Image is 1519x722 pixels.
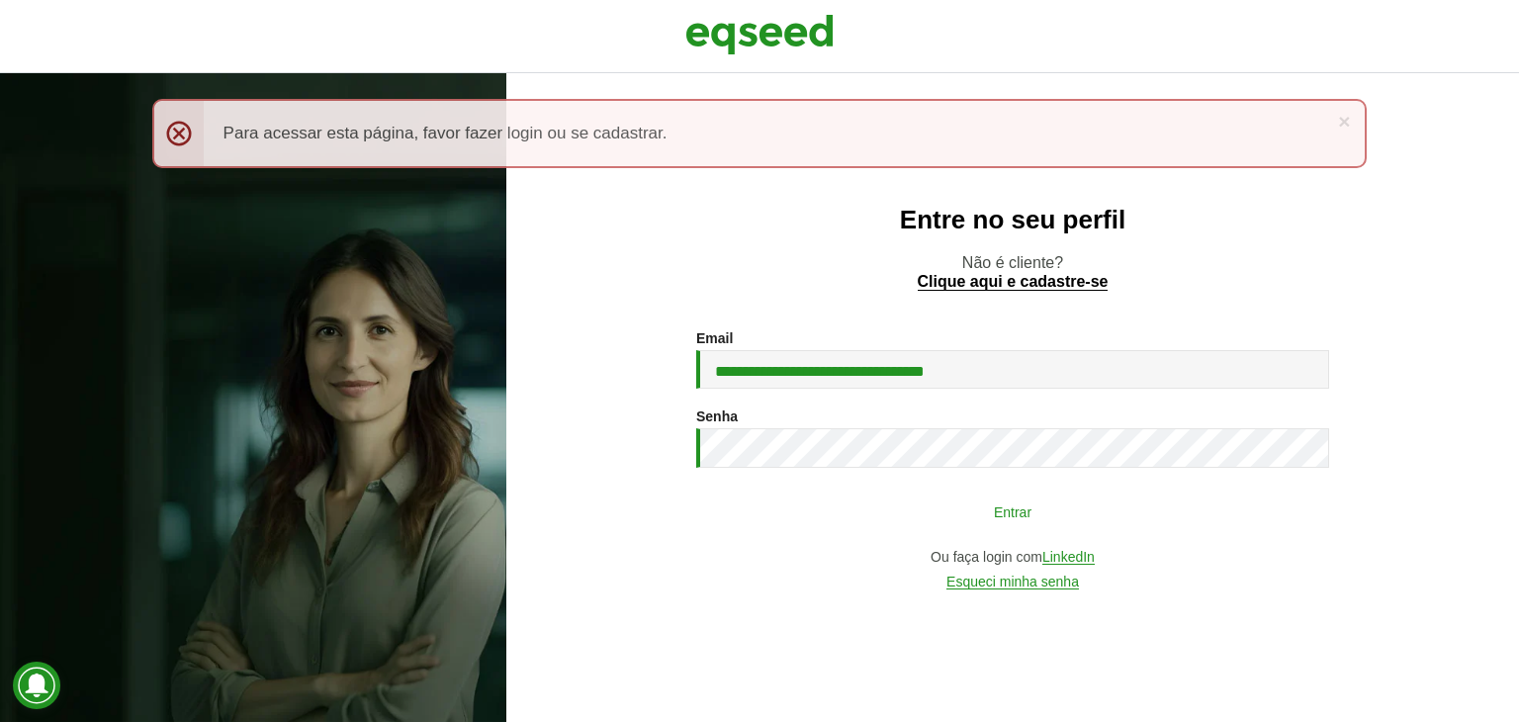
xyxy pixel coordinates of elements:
[152,99,1368,168] div: Para acessar esta página, favor fazer login ou se cadastrar.
[1042,550,1095,565] a: LinkedIn
[546,253,1479,291] p: Não é cliente?
[685,10,834,59] img: EqSeed Logo
[696,409,738,423] label: Senha
[696,550,1329,565] div: Ou faça login com
[546,206,1479,234] h2: Entre no seu perfil
[1338,111,1350,132] a: ×
[756,493,1270,530] button: Entrar
[946,575,1079,589] a: Esqueci minha senha
[696,331,733,345] label: Email
[918,274,1109,291] a: Clique aqui e cadastre-se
